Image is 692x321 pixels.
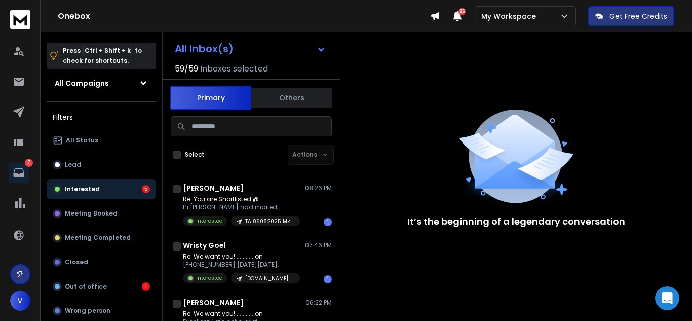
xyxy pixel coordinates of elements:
p: Re: You are Shortlisted @ [183,195,300,203]
span: 59 / 59 [175,63,198,75]
p: 7 [25,159,33,167]
p: Closed [65,258,88,266]
h1: Onebox [58,10,430,22]
a: 7 [9,163,29,183]
div: 1 [142,282,150,291]
span: Ctrl + Shift + k [83,45,132,56]
button: Out of office1 [47,276,156,297]
button: Meeting Booked [47,203,156,224]
button: Lead [47,155,156,175]
p: 06:22 PM [305,299,332,307]
p: [PHONE_NUMBER] [DATE][DATE], [183,261,300,269]
p: Interested [65,185,100,193]
button: Primary [170,86,251,110]
button: V [10,291,30,311]
h1: [PERSON_NAME] [183,298,244,308]
p: It’s the beginning of a legendary conversation [407,215,625,229]
h3: Inboxes selected [200,63,268,75]
p: All Status [66,136,98,145]
div: Open Intercom Messenger [655,286,679,310]
p: Interested [196,217,223,225]
p: Press to check for shortcuts. [63,46,142,66]
button: All Campaigns [47,73,156,93]
p: 08:26 PM [305,184,332,192]
button: All Inbox(s) [167,39,334,59]
p: TA 06082025 Mktg Dir [DOMAIN_NAME] [245,218,294,225]
div: 5 [142,185,150,193]
button: All Status [47,130,156,151]
button: Get Free Credits [588,6,674,26]
p: My Workspace [481,11,540,21]
img: logo [10,10,30,29]
p: Re: We want you! ............on [183,310,300,318]
button: Others [251,87,332,109]
button: Meeting Completed [47,228,156,248]
p: Lead [65,161,81,169]
p: Re: We want you! ............on [183,253,300,261]
p: Meeting Completed [65,234,131,242]
label: Select [185,151,205,159]
button: Closed [47,252,156,272]
button: Wrong person [47,301,156,321]
p: Out of office [65,282,107,291]
p: Interested [196,274,223,282]
h1: All Inbox(s) [175,44,234,54]
p: Meeting Booked [65,209,118,218]
h1: [PERSON_NAME] [183,183,244,193]
p: [DOMAIN_NAME] Podcast - Lets Make it happen 11082025 [245,275,294,282]
p: 07:46 PM [305,241,332,249]
p: Get Free Credits [609,11,667,21]
span: 25 [458,8,466,15]
h3: Filters [47,110,156,124]
p: Hi [PERSON_NAME] had mailed [183,203,300,211]
p: Wrong person [65,307,110,315]
button: Interested5 [47,179,156,199]
div: 1 [324,275,332,283]
h1: Wristy Goel [183,240,226,251]
div: 1 [324,218,332,226]
h1: All Campaigns [55,78,109,88]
